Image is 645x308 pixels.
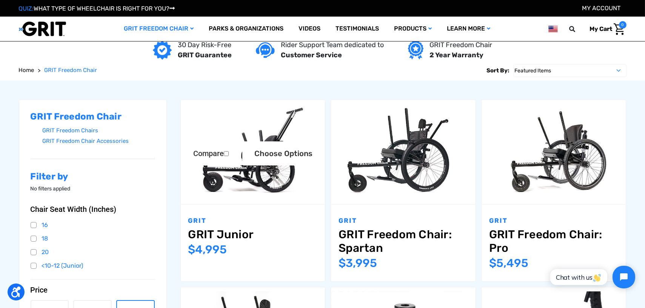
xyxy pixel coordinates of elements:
strong: Customer Service [281,51,342,59]
strong: 2 Year Warranty [429,51,483,59]
img: GRIT Guarantee [153,41,172,60]
p: GRIT [339,216,468,226]
img: Customer service [256,42,275,58]
label: Compare [181,141,241,165]
span: $3,995 [339,256,377,270]
img: GRIT All-Terrain Wheelchair and Mobility Equipment [19,21,66,37]
span: Chair Seat Width (Inches) [31,205,117,214]
p: GRIT [188,216,318,226]
a: GRIT Freedom Chair: Pro,$5,495.00 [489,228,619,255]
button: Chair Seat Width (Inches) [31,205,155,214]
img: GRIT Freedom Chair: Spartan [331,104,476,200]
a: Parks & Organizations [201,17,291,41]
a: GRIT Freedom Chair: Spartan,$3,995.00 [339,228,468,255]
p: 30 Day Risk-Free [178,40,232,50]
span: $4,995 [188,243,227,256]
a: <10-12 (Junior) [31,260,155,271]
img: GRIT Junior: GRIT Freedom Chair all terrain wheelchair engineered specifically for kids [181,104,325,200]
p: GRIT Freedom Chair [429,40,492,50]
label: Sort By: [487,64,510,77]
img: GRIT Freedom Chair Pro: the Pro model shown including contoured Invacare Matrx seatback, Spinergy... [482,104,626,200]
a: GRIT Freedom Chair: Pro,$5,495.00 [482,100,626,204]
iframe: Tidio Chat [542,259,642,295]
a: Account [582,5,621,12]
h2: Filter by [31,171,155,182]
p: No filters applied [31,185,155,193]
a: GRIT Freedom Chair [45,66,97,75]
span: 0 [619,21,627,29]
a: GRIT Junior,$4,995.00 [188,228,318,241]
a: GRIT Freedom Chair Accessories [43,136,155,147]
a: GRIT Freedom Chair [116,17,201,41]
a: QUIZ:WHAT TYPE OF WHEELCHAIR IS RIGHT FOR YOU? [19,5,175,12]
a: Home [19,66,34,75]
img: us.png [548,24,557,34]
p: GRIT [489,216,619,226]
h2: GRIT Freedom Chair [31,111,155,122]
a: 20 [31,247,155,258]
input: Search [573,21,584,37]
p: Rider Support Team dedicated to [281,40,384,50]
button: Price [31,285,155,294]
a: GRIT Freedom Chairs [43,125,155,136]
img: Cart [614,23,625,35]
a: 16 [31,219,155,231]
a: GRIT Junior,$4,995.00 [181,100,325,204]
span: Price [31,285,48,294]
span: My Cart [590,25,613,32]
a: Videos [291,17,328,41]
strong: GRIT Guarantee [178,51,232,59]
a: Products [386,17,439,41]
span: $5,495 [489,256,528,270]
span: GRIT Freedom Chair [45,67,97,74]
input: Compare [224,151,229,156]
a: 18 [31,233,155,244]
span: Home [19,67,34,74]
a: Learn More [439,17,498,41]
a: Choose Options [242,141,325,165]
a: Testimonials [328,17,386,41]
img: Year warranty [408,41,423,60]
a: GRIT Freedom Chair: Spartan,$3,995.00 [331,100,476,204]
span: QUIZ: [19,5,34,12]
a: Cart with 0 items [584,21,627,37]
